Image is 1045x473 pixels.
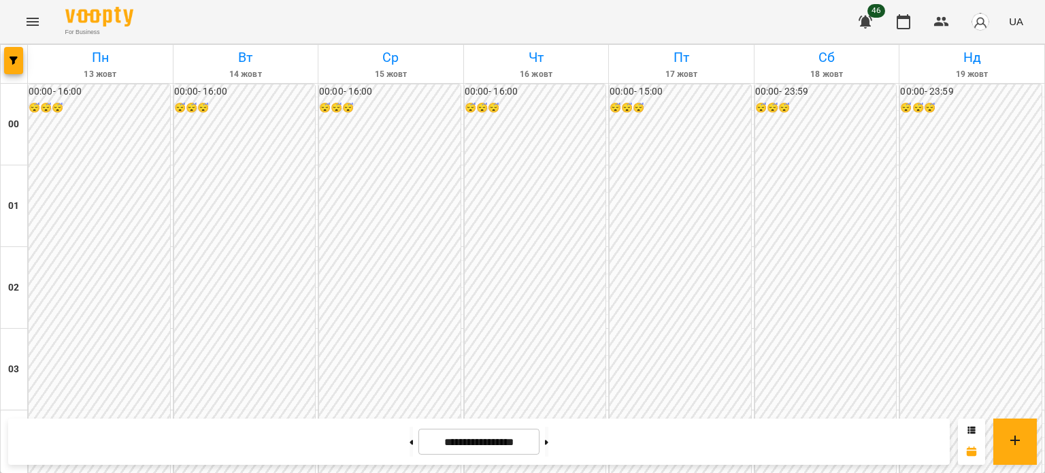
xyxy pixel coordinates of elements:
h6: 13 жовт [30,68,171,81]
h6: Пт [611,47,752,68]
h6: 18 жовт [757,68,897,81]
h6: 14 жовт [176,68,316,81]
h6: 00:00 - 16:00 [465,84,606,99]
h6: 😴😴😴 [174,101,316,116]
button: UA [1003,9,1029,34]
h6: 😴😴😴 [465,101,606,116]
h6: 😴😴😴 [900,101,1042,116]
h6: 😴😴😴 [610,101,751,116]
img: avatar_s.png [971,12,990,31]
h6: 00 [8,117,19,132]
span: UA [1009,14,1023,29]
h6: 19 жовт [901,68,1042,81]
h6: 00:00 - 16:00 [319,84,461,99]
span: 46 [867,4,885,18]
h6: Нд [901,47,1042,68]
h6: 16 жовт [466,68,607,81]
img: Voopty Logo [65,7,133,27]
h6: 17 жовт [611,68,752,81]
h6: 00:00 - 16:00 [29,84,170,99]
h6: 00:00 - 23:59 [900,84,1042,99]
h6: 00:00 - 15:00 [610,84,751,99]
h6: 00:00 - 16:00 [174,84,316,99]
h6: Пн [30,47,171,68]
h6: 😴😴😴 [755,101,897,116]
h6: Сб [757,47,897,68]
h6: 15 жовт [320,68,461,81]
h6: 00:00 - 23:59 [755,84,897,99]
h6: 01 [8,199,19,214]
h6: Ср [320,47,461,68]
span: For Business [65,28,133,37]
h6: 02 [8,280,19,295]
h6: 😴😴😴 [29,101,170,116]
button: Menu [16,5,49,38]
h6: 03 [8,362,19,377]
h6: 😴😴😴 [319,101,461,116]
h6: Вт [176,47,316,68]
h6: Чт [466,47,607,68]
